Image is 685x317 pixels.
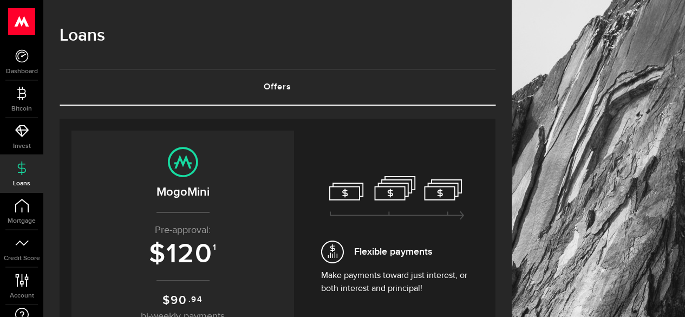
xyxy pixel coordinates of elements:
a: Offers [60,70,495,105]
h2: MogoMini [82,183,283,201]
sup: 1 [213,243,217,253]
span: 90 [171,293,187,308]
p: Make payments toward just interest, or both interest and principal! [321,269,473,295]
span: Flexible payments [354,244,432,259]
span: 120 [166,238,213,270]
span: $ [162,293,171,308]
h1: Loans [60,22,495,50]
span: $ [149,238,166,270]
sup: .94 [188,294,203,306]
iframe: LiveChat chat widget [640,271,685,317]
ul: Tabs Navigation [60,69,495,106]
p: Pre-approval: [82,223,283,238]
